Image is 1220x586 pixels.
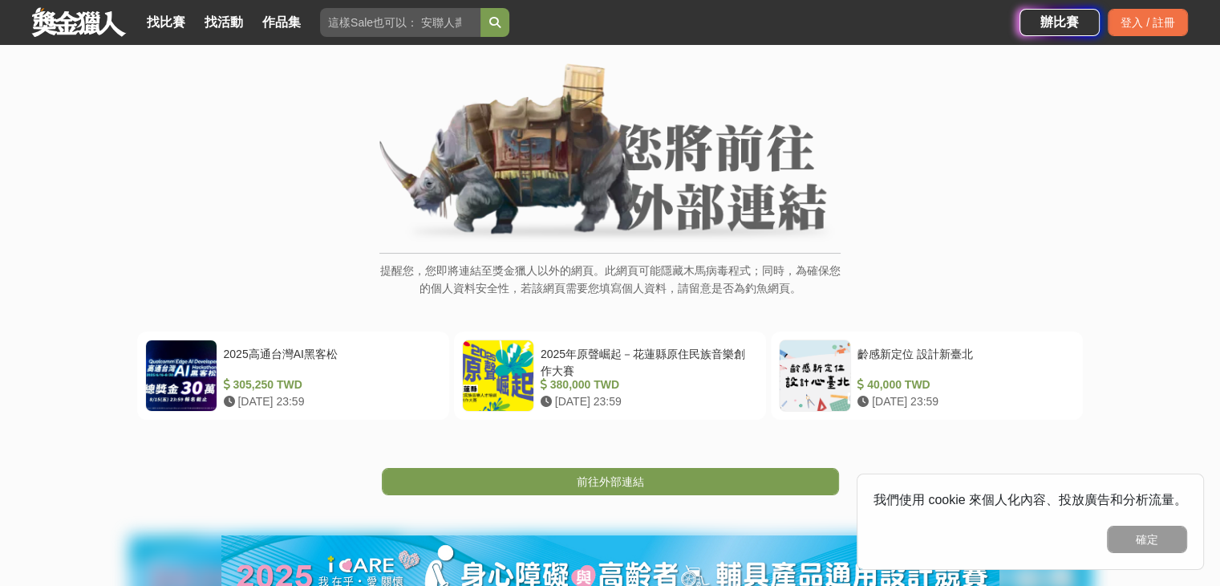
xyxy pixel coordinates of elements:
a: 2025高通台灣AI黑客松 305,250 TWD [DATE] 23:59 [137,332,449,420]
a: 找比賽 [140,11,192,34]
button: 確定 [1107,526,1187,553]
span: 前往外部連結 [577,475,644,488]
div: 登入 / 註冊 [1108,9,1188,36]
input: 這樣Sale也可以： 安聯人壽創意銷售法募集 [320,8,480,37]
a: 2025年原聲崛起－花蓮縣原住民族音樂創作大賽 380,000 TWD [DATE] 23:59 [454,332,766,420]
a: 作品集 [256,11,307,34]
a: 辦比賽 [1019,9,1100,36]
img: External Link Banner [379,63,841,245]
div: [DATE] 23:59 [541,393,752,410]
div: [DATE] 23:59 [224,393,435,410]
div: 2025年原聲崛起－花蓮縣原住民族音樂創作大賽 [541,346,752,376]
div: 40,000 TWD [857,376,1068,393]
a: 齡感新定位 設計新臺北 40,000 TWD [DATE] 23:59 [771,332,1083,420]
span: 我們使用 cookie 來個人化內容、投放廣告和分析流量。 [873,493,1187,507]
div: [DATE] 23:59 [857,393,1068,410]
div: 380,000 TWD [541,376,752,393]
a: 前往外部連結 [382,468,839,495]
a: 找活動 [198,11,249,34]
div: 2025高通台灣AI黑客松 [224,346,435,376]
div: 305,250 TWD [224,376,435,393]
p: 提醒您，您即將連結至獎金獵人以外的網頁。此網頁可能隱藏木馬病毒程式；同時，為確保您的個人資料安全性，若該網頁需要您填寫個人資料，請留意是否為釣魚網頁。 [379,262,841,314]
div: 齡感新定位 設計新臺北 [857,346,1068,376]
